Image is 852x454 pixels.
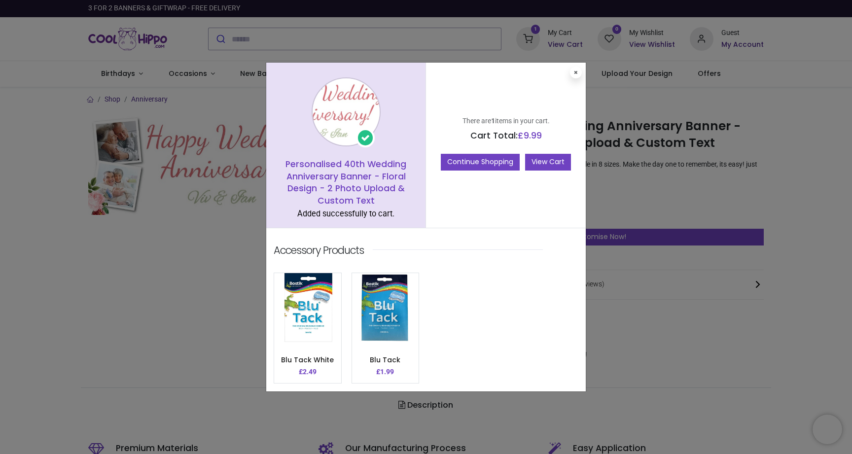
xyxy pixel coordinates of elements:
b: 1 [491,117,495,125]
h5: Cart Total: [433,130,578,142]
p: Accessory Products [274,243,364,257]
a: Blu Tack [370,355,400,365]
button: Continue Shopping [441,154,520,171]
div: Added successfully to cart. [274,209,418,220]
img: image_1024 [312,77,381,146]
img: image_512 [352,273,419,342]
a: Blu Tack White [281,355,334,365]
span: £ [518,130,542,141]
a: View Cart [525,154,571,171]
p: £ [376,367,394,377]
span: 1.99 [380,368,394,376]
span: 2.49 [303,368,317,376]
p: £ [299,367,317,377]
p: There are items in your cart. [433,116,578,126]
h5: Personalised 40th Wedding Anniversary Banner - Floral Design - 2 Photo Upload & Custom Text [274,158,418,207]
span: 9.99 [524,130,542,141]
img: image_512 [274,273,341,342]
